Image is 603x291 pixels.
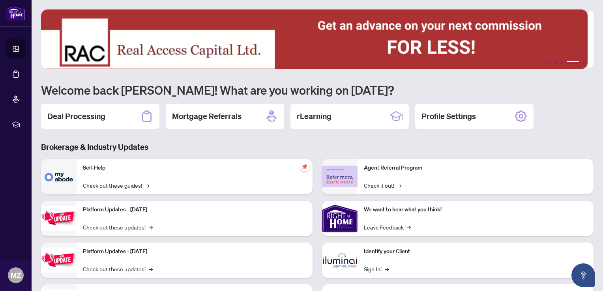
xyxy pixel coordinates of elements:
[149,265,153,273] span: →
[364,164,587,172] p: Agent Referral Program
[6,6,25,21] img: logo
[41,206,77,231] img: Platform Updates - July 21, 2025
[83,164,306,172] p: Self-Help
[364,181,401,190] a: Check it out!→
[83,205,306,214] p: Platform Updates - [DATE]
[571,263,595,287] button: Open asap
[145,181,149,190] span: →
[41,159,77,194] img: Self-Help
[582,61,586,64] button: 5
[47,111,105,122] h2: Deal Processing
[407,223,411,231] span: →
[83,265,153,273] a: Check out these updates!→
[322,242,358,278] img: Identify your Client
[364,265,389,273] a: Sign In!→
[41,248,77,272] img: Platform Updates - July 8, 2025
[172,111,242,122] h2: Mortgage Referrals
[83,181,149,190] a: Check out these guides!→
[300,162,309,172] span: pushpin
[397,181,401,190] span: →
[41,142,594,153] h3: Brokerage & Industry Updates
[11,270,21,281] span: MZ
[41,82,594,97] h1: Welcome back [PERSON_NAME]! What are you working on [DATE]?
[322,166,358,187] img: Agent Referral Program
[554,61,557,64] button: 2
[83,223,153,231] a: Check out these updates!→
[149,223,153,231] span: →
[364,247,587,256] p: Identify your Client
[567,61,579,64] button: 4
[421,111,476,122] h2: Profile Settings
[560,61,564,64] button: 3
[41,9,588,69] img: Slide 3
[364,205,587,214] p: We want to hear what you think!
[322,201,358,236] img: We want to hear what you think!
[385,265,389,273] span: →
[83,247,306,256] p: Platform Updates - [DATE]
[297,111,331,122] h2: rLearning
[364,223,411,231] a: Leave Feedback→
[548,61,551,64] button: 1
